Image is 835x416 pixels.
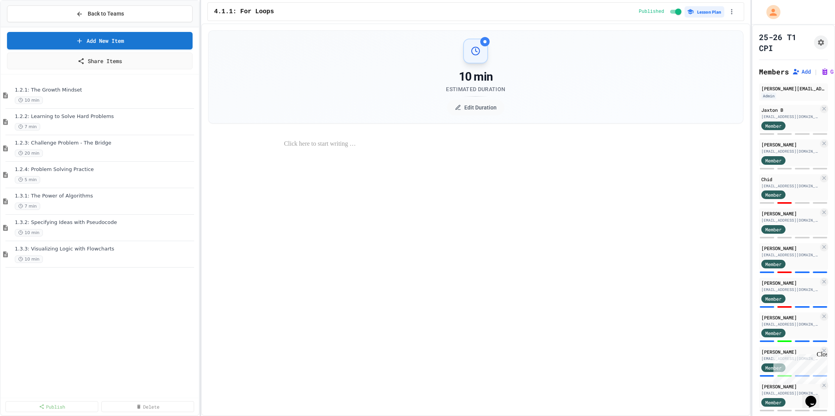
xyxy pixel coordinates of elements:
[761,183,819,189] div: [EMAIL_ADDRESS][DOMAIN_NAME]
[446,70,505,84] div: 10 min
[814,67,818,76] span: |
[3,3,54,49] div: Chat with us now!Close
[758,3,782,21] div: My Account
[7,5,193,22] button: Back to Teams
[761,287,819,293] div: [EMAIL_ADDRESS][DOMAIN_NAME]
[639,9,664,15] span: Published
[765,364,782,371] span: Member
[15,203,40,210] span: 7 min
[765,191,782,198] span: Member
[447,100,504,115] button: Edit Duration
[761,114,819,120] div: [EMAIL_ADDRESS][DOMAIN_NAME]
[15,256,43,263] span: 10 min
[761,148,819,154] div: [EMAIL_ADDRESS][DOMAIN_NAME]
[761,93,776,99] div: Admin
[761,314,819,321] div: [PERSON_NAME]
[761,356,819,361] div: [EMAIL_ADDRESS][DOMAIN_NAME]
[7,53,193,69] a: Share Items
[765,330,782,337] span: Member
[761,348,819,355] div: [PERSON_NAME]
[761,141,819,148] div: [PERSON_NAME]
[761,85,826,92] div: [PERSON_NAME][EMAIL_ADDRESS][DOMAIN_NAME]
[761,321,819,327] div: [EMAIL_ADDRESS][DOMAIN_NAME]
[639,7,683,16] div: Content is published and visible to students
[15,87,197,93] span: 1.2.1: The Growth Mindset
[765,261,782,268] span: Member
[761,217,819,223] div: [EMAIL_ADDRESS][DOMAIN_NAME]
[761,390,819,396] div: [EMAIL_ADDRESS][DOMAIN_NAME]
[759,66,789,77] h2: Members
[15,140,197,146] span: 1.2.3: Challenge Problem - The Bridge
[765,399,782,406] span: Member
[765,122,782,129] span: Member
[765,226,782,233] span: Member
[15,113,197,120] span: 1.2.2: Learning to Solve Hard Problems
[765,157,782,164] span: Member
[15,176,40,183] span: 5 min
[770,351,827,384] iframe: chat widget
[765,295,782,302] span: Member
[761,210,819,217] div: [PERSON_NAME]
[7,32,193,49] a: Add New Item
[802,385,827,408] iframe: chat widget
[15,123,40,130] span: 7 min
[15,246,197,252] span: 1.3.3: Visualizing Logic with Flowcharts
[685,6,724,18] button: Lesson Plan
[101,401,194,412] a: Delete
[814,35,828,49] button: Assignment Settings
[761,176,819,183] div: Chid
[761,279,819,286] div: [PERSON_NAME]
[15,166,197,173] span: 1.2.4: Problem Solving Practice
[5,401,98,412] a: Publish
[759,32,811,53] h1: 25-26 T1 CPI
[214,7,274,16] span: 4.1.1: For Loops
[761,106,819,113] div: Jaxton B
[761,252,819,258] div: [EMAIL_ADDRESS][DOMAIN_NAME]
[761,383,819,390] div: [PERSON_NAME]
[15,219,197,226] span: 1.3.2: Specifying Ideas with Pseudocode
[15,229,43,236] span: 10 min
[446,85,505,93] div: Estimated Duration
[761,245,819,252] div: [PERSON_NAME]
[15,193,197,199] span: 1.3.1: The Power of Algorithms
[88,10,124,18] span: Back to Teams
[15,150,43,157] span: 20 min
[15,97,43,104] span: 10 min
[792,68,811,76] button: Add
